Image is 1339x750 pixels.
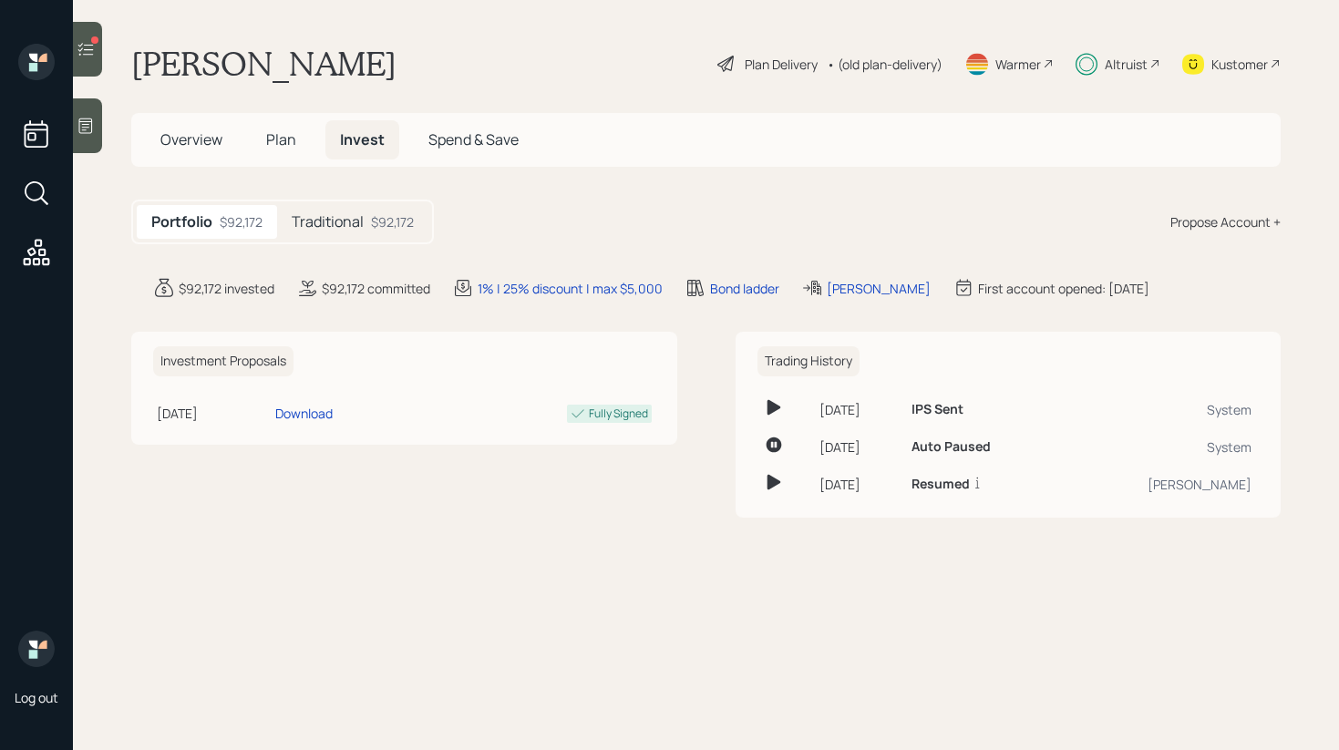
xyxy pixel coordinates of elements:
div: [DATE] [819,400,898,419]
h6: Trading History [757,346,860,376]
h6: Auto Paused [912,439,991,455]
div: [DATE] [819,437,898,457]
span: Overview [160,129,222,149]
div: Propose Account + [1170,212,1281,231]
div: • (old plan-delivery) [827,55,942,74]
div: [PERSON_NAME] [827,279,931,298]
span: Plan [266,129,296,149]
div: $92,172 committed [322,279,430,298]
div: $92,172 [371,212,414,231]
span: Invest [340,129,385,149]
div: System [1068,437,1251,457]
div: Kustomer [1211,55,1268,74]
div: Download [275,404,333,423]
div: Log out [15,689,58,706]
div: $92,172 invested [179,279,274,298]
div: [PERSON_NAME] [1068,475,1251,494]
div: [DATE] [819,475,898,494]
div: Altruist [1105,55,1148,74]
h5: Portfolio [151,213,212,231]
div: Warmer [995,55,1041,74]
div: Fully Signed [589,406,648,422]
h6: Investment Proposals [153,346,294,376]
img: retirable_logo.png [18,631,55,667]
div: 1% | 25% discount | max $5,000 [478,279,663,298]
h6: Resumed [912,477,970,492]
div: $92,172 [220,212,263,231]
div: First account opened: [DATE] [978,279,1149,298]
div: Plan Delivery [745,55,818,74]
h1: [PERSON_NAME] [131,44,397,84]
div: [DATE] [157,404,268,423]
h6: IPS Sent [912,402,963,417]
div: Bond ladder [710,279,779,298]
span: Spend & Save [428,129,519,149]
h5: Traditional [292,213,364,231]
div: System [1068,400,1251,419]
